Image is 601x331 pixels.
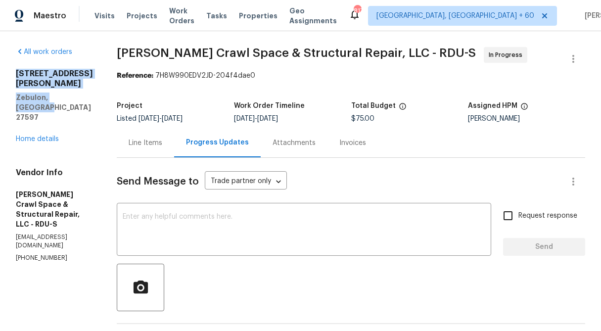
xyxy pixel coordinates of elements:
h5: Total Budget [351,102,396,109]
span: - [234,115,278,122]
span: Request response [518,211,577,221]
span: $75.00 [351,115,374,122]
a: All work orders [16,48,72,55]
h2: [STREET_ADDRESS][PERSON_NAME] [16,69,93,89]
span: [DATE] [162,115,183,122]
div: Progress Updates [186,138,249,147]
span: [DATE] [139,115,159,122]
h5: Zebulon, [GEOGRAPHIC_DATA] 27597 [16,93,93,122]
span: Visits [94,11,115,21]
a: Home details [16,136,59,142]
p: [EMAIL_ADDRESS][DOMAIN_NAME] [16,233,93,250]
div: Invoices [339,138,366,148]
span: In Progress [489,50,526,60]
span: Properties [239,11,277,21]
span: [DATE] [257,115,278,122]
span: [PERSON_NAME] Crawl Space & Structural Repair, LLC - RDU-S [117,47,476,59]
span: Geo Assignments [289,6,337,26]
b: Reference: [117,72,153,79]
div: Attachments [273,138,316,148]
span: [DATE] [234,115,255,122]
div: 7H8W990EDV2JD-204f4dae0 [117,71,585,81]
span: [GEOGRAPHIC_DATA], [GEOGRAPHIC_DATA] + 60 [376,11,534,21]
div: [PERSON_NAME] [468,115,585,122]
h5: Project [117,102,142,109]
h5: [PERSON_NAME] Crawl Space & Structural Repair, LLC - RDU-S [16,189,93,229]
span: Projects [127,11,157,21]
span: Maestro [34,11,66,21]
div: Line Items [129,138,162,148]
span: Tasks [206,12,227,19]
div: Trade partner only [205,174,287,190]
span: The hpm assigned to this work order. [520,102,528,115]
h5: Assigned HPM [468,102,517,109]
h4: Vendor Info [16,168,93,178]
div: 817 [354,6,361,16]
p: [PHONE_NUMBER] [16,254,93,262]
span: The total cost of line items that have been proposed by Opendoor. This sum includes line items th... [399,102,407,115]
span: - [139,115,183,122]
h5: Work Order Timeline [234,102,305,109]
span: Send Message to [117,177,199,187]
span: Work Orders [169,6,194,26]
span: Listed [117,115,183,122]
